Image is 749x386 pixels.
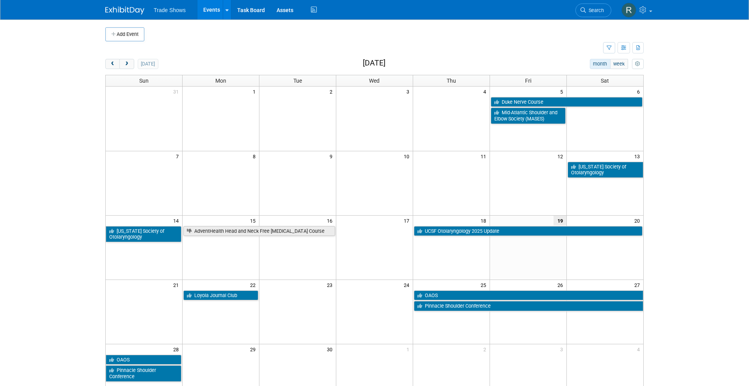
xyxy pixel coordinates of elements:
span: 20 [634,216,643,225]
a: Mid-Atlantic Shoulder and Elbow Society (MASES) [491,108,566,124]
span: 18 [480,216,490,225]
span: 26 [557,280,566,290]
span: 21 [172,280,182,290]
button: Add Event [105,27,144,41]
span: 31 [172,87,182,96]
button: month [590,59,611,69]
img: ExhibitDay [105,7,144,14]
span: 15 [249,216,259,225]
span: 29 [249,344,259,354]
a: AdventHealth Head and Neck Free [MEDICAL_DATA] Course [183,226,335,236]
span: 1 [406,344,413,354]
span: 3 [559,344,566,354]
a: Pinnacle Shoulder Conference [106,365,181,381]
span: Sat [601,78,609,84]
span: Trade Shows [154,7,186,13]
a: [US_STATE] Society of Otolaryngology [106,226,181,242]
span: 4 [636,344,643,354]
span: Search [586,7,604,13]
span: 24 [403,280,413,290]
span: 22 [249,280,259,290]
span: 16 [326,216,336,225]
span: 23 [326,280,336,290]
button: week [610,59,628,69]
span: Thu [447,78,456,84]
span: 25 [480,280,490,290]
button: prev [105,59,120,69]
button: [DATE] [138,59,158,69]
button: next [119,59,134,69]
i: Personalize Calendar [635,62,640,67]
span: 5 [559,87,566,96]
a: UCSF Otolaryngology 2025 Update [414,226,643,236]
a: OAOS [106,355,181,365]
span: 6 [636,87,643,96]
a: Duke Nerve Course [491,97,643,107]
span: 10 [403,151,413,161]
span: 1 [252,87,259,96]
a: OAOS [414,290,643,301]
span: 11 [480,151,490,161]
span: Wed [369,78,380,84]
button: myCustomButton [632,59,644,69]
a: Pinnacle Shoulder Conference [414,301,643,311]
span: 7 [175,151,182,161]
span: Tue [293,78,302,84]
span: 2 [483,344,490,354]
span: Sun [139,78,149,84]
span: 28 [172,344,182,354]
span: 2 [329,87,336,96]
span: 4 [483,87,490,96]
img: Rachel Murphy [621,3,636,18]
span: Fri [525,78,531,84]
span: 17 [403,216,413,225]
span: 30 [326,344,336,354]
span: 27 [634,280,643,290]
span: 14 [172,216,182,225]
span: 12 [557,151,566,161]
a: Loyola Journal Club [183,290,258,301]
span: Mon [215,78,226,84]
span: 19 [554,216,566,225]
span: 9 [329,151,336,161]
span: 8 [252,151,259,161]
a: Search [575,4,611,17]
span: 3 [406,87,413,96]
h2: [DATE] [363,59,385,67]
span: 13 [634,151,643,161]
a: [US_STATE] Society of Otolaryngology [568,162,643,178]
